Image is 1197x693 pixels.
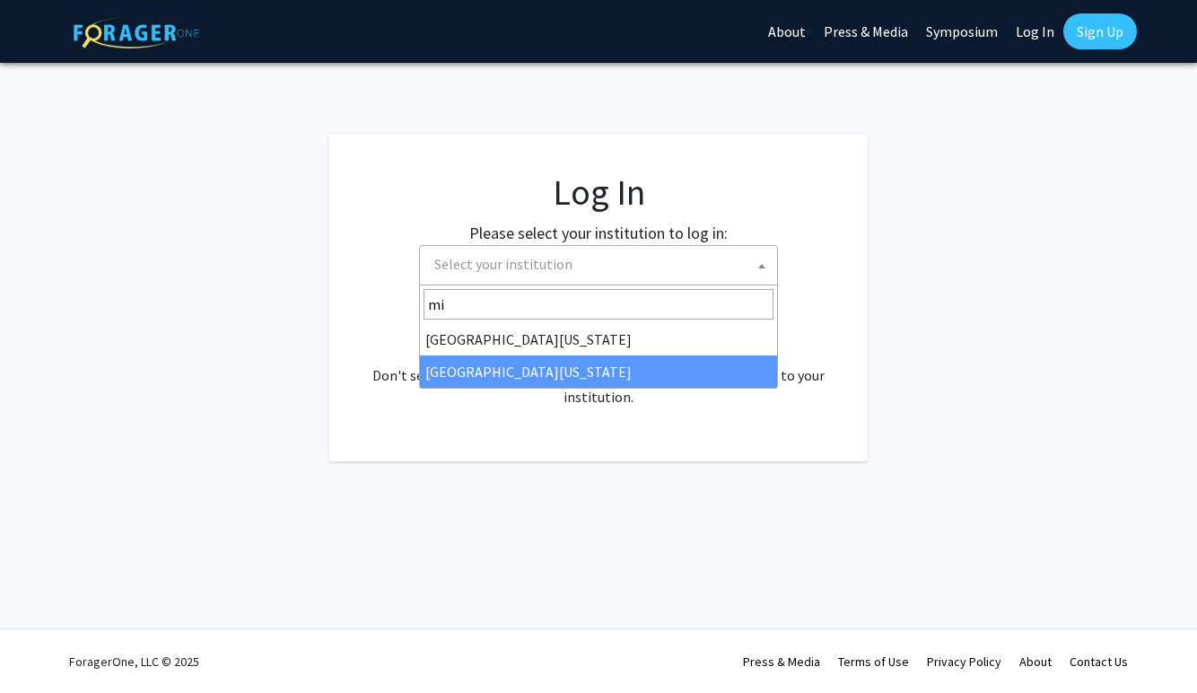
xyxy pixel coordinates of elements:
span: Select your institution [419,245,778,285]
iframe: Chat [13,612,76,680]
a: Privacy Policy [927,654,1001,670]
img: ForagerOne Logo [74,17,199,48]
span: Select your institution [434,255,572,273]
li: [GEOGRAPHIC_DATA][US_STATE] [420,355,777,388]
label: Please select your institution to log in: [469,221,728,245]
div: ForagerOne, LLC © 2025 [69,630,199,693]
div: No account? . Don't see your institution? about bringing ForagerOne to your institution. [365,321,832,408]
h1: Log In [365,171,832,214]
a: Contact Us [1070,654,1128,670]
a: Sign Up [1063,13,1137,49]
input: Search [424,289,773,320]
a: Press & Media [743,654,820,670]
a: About [1019,654,1052,670]
span: Select your institution [427,246,777,283]
li: [GEOGRAPHIC_DATA][US_STATE] [420,323,777,355]
a: Terms of Use [838,654,909,670]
